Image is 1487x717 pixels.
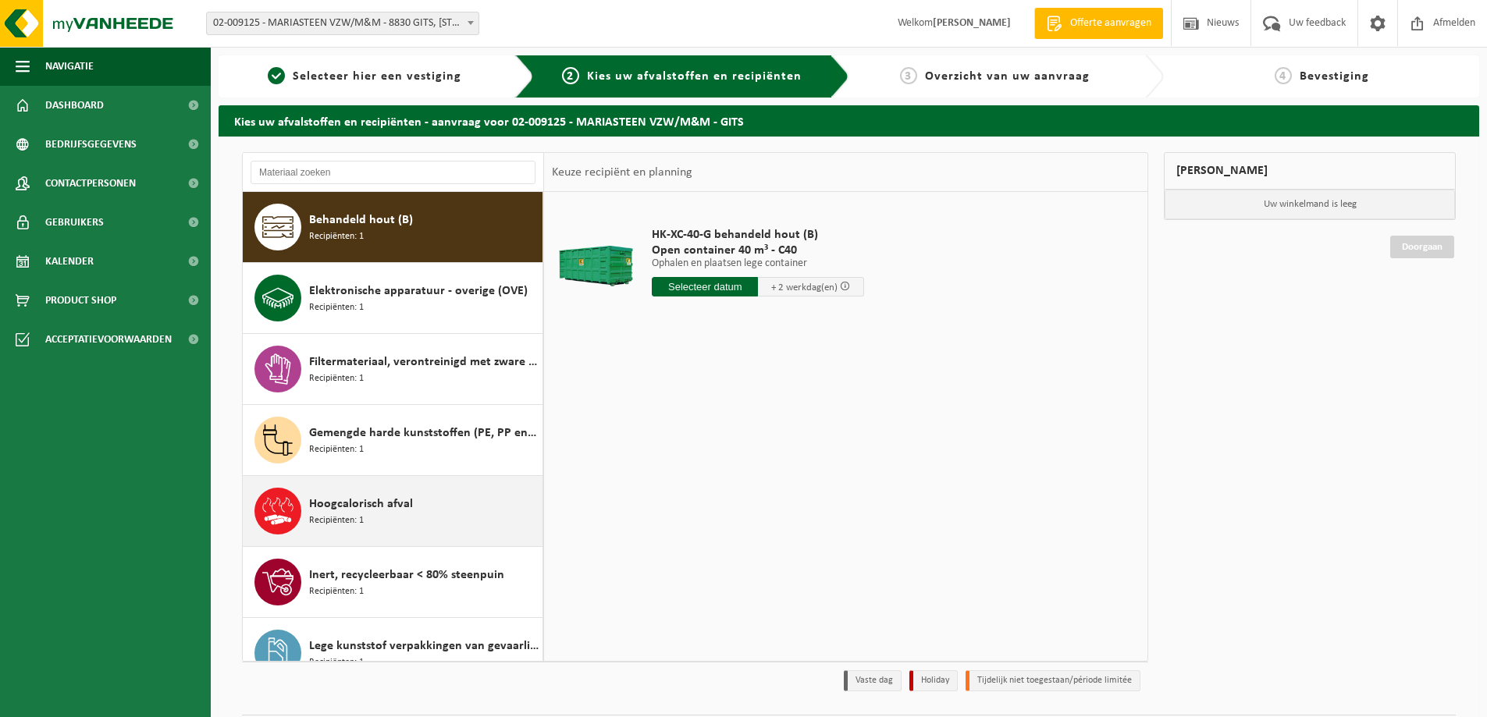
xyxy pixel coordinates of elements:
input: Materiaal zoeken [251,161,535,184]
li: Tijdelijk niet toegestaan/période limitée [966,670,1140,691]
span: 1 [268,67,285,84]
span: Lege kunststof verpakkingen van gevaarlijke stoffen [309,637,539,655]
span: 02-009125 - MARIASTEEN VZW/M&M - 8830 GITS, BOLLESTRAAT 21A [207,12,478,34]
span: Hoogcalorisch afval [309,495,413,513]
span: 2 [562,67,579,84]
span: Selecteer hier een vestiging [293,70,461,83]
span: Elektronische apparatuur - overige (OVE) [309,282,528,300]
button: Behandeld hout (B) Recipiënten: 1 [243,192,543,263]
span: Offerte aanvragen [1066,16,1155,31]
span: Recipiënten: 1 [309,229,364,244]
li: Vaste dag [844,670,902,691]
p: Uw winkelmand is leeg [1165,190,1455,219]
span: Inert, recycleerbaar < 80% steenpuin [309,566,504,584]
span: Recipiënten: 1 [309,513,364,528]
span: Kies uw afvalstoffen en recipiënten [587,70,802,83]
span: Recipiënten: 1 [309,584,364,599]
p: Ophalen en plaatsen lege container [652,258,864,269]
span: Bedrijfsgegevens [45,125,137,164]
input: Selecteer datum [652,277,758,296]
h2: Kies uw afvalstoffen en recipiënten - aanvraag voor 02-009125 - MARIASTEEN VZW/M&M - GITS [219,105,1479,136]
a: 1Selecteer hier een vestiging [226,67,503,86]
span: Overzicht van uw aanvraag [925,70,1090,83]
span: Recipiënten: 1 [309,371,364,386]
span: 02-009125 - MARIASTEEN VZW/M&M - 8830 GITS, BOLLESTRAAT 21A [206,12,479,35]
span: Kalender [45,242,94,281]
span: Recipiënten: 1 [309,442,364,457]
button: Gemengde harde kunststoffen (PE, PP en PVC), recycleerbaar (industrieel) Recipiënten: 1 [243,405,543,476]
span: Gemengde harde kunststoffen (PE, PP en PVC), recycleerbaar (industrieel) [309,424,539,442]
span: Dashboard [45,86,104,125]
a: Offerte aanvragen [1034,8,1163,39]
span: Navigatie [45,47,94,86]
a: Doorgaan [1390,236,1454,258]
span: 4 [1275,67,1292,84]
span: + 2 werkdag(en) [771,282,838,293]
span: Behandeld hout (B) [309,211,413,229]
span: Filtermateriaal, verontreinigd met zware metalen [309,353,539,371]
strong: [PERSON_NAME] [933,17,1011,29]
span: Recipiënten: 1 [309,300,364,315]
span: HK-XC-40-G behandeld hout (B) [652,227,864,243]
span: Gebruikers [45,203,104,242]
div: [PERSON_NAME] [1164,152,1456,190]
div: Keuze recipiënt en planning [544,153,700,192]
button: Elektronische apparatuur - overige (OVE) Recipiënten: 1 [243,263,543,334]
button: Inert, recycleerbaar < 80% steenpuin Recipiënten: 1 [243,547,543,618]
button: Filtermateriaal, verontreinigd met zware metalen Recipiënten: 1 [243,334,543,405]
span: Recipiënten: 1 [309,655,364,670]
button: Hoogcalorisch afval Recipiënten: 1 [243,476,543,547]
span: Bevestiging [1300,70,1369,83]
span: Open container 40 m³ - C40 [652,243,864,258]
span: Acceptatievoorwaarden [45,320,172,359]
button: Lege kunststof verpakkingen van gevaarlijke stoffen Recipiënten: 1 [243,618,543,689]
li: Holiday [909,670,958,691]
span: 3 [900,67,917,84]
span: Product Shop [45,281,116,320]
span: Contactpersonen [45,164,136,203]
